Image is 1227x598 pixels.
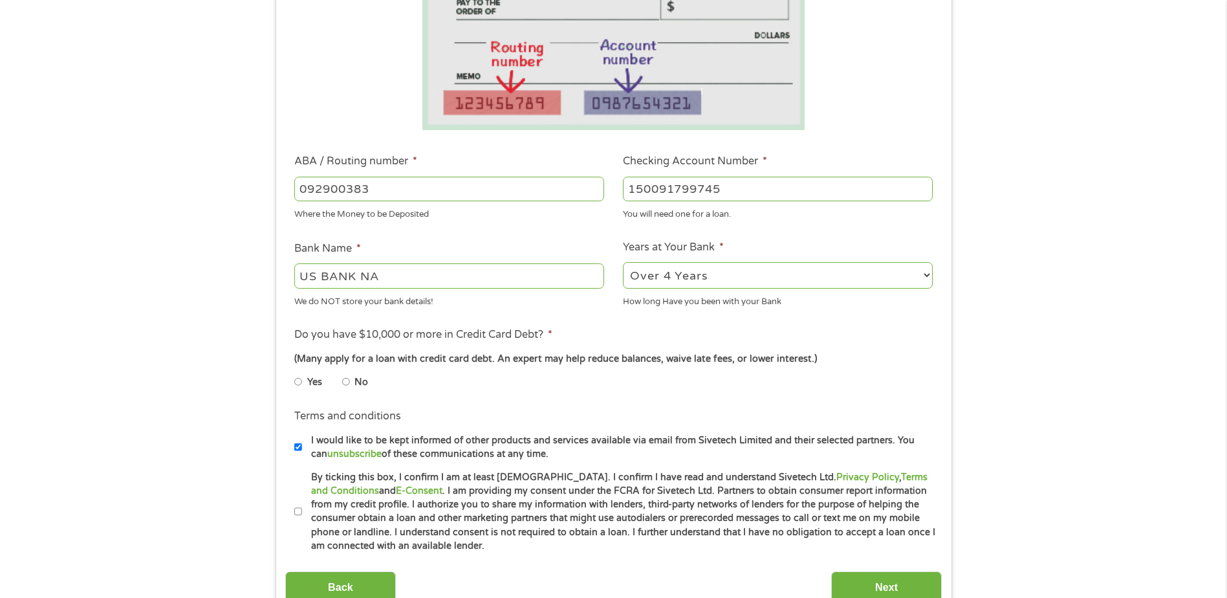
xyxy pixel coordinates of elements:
[836,472,899,483] a: Privacy Policy
[294,352,932,366] div: (Many apply for a loan with credit card debt. An expert may help reduce balances, waive late fees...
[623,177,933,201] input: 345634636
[311,472,928,496] a: Terms and Conditions
[623,291,933,308] div: How long Have you been with your Bank
[294,328,552,342] label: Do you have $10,000 or more in Credit Card Debt?
[294,177,604,201] input: 263177916
[294,204,604,221] div: Where the Money to be Deposited
[354,375,368,390] label: No
[307,375,322,390] label: Yes
[294,155,417,168] label: ABA / Routing number
[623,241,724,254] label: Years at Your Bank
[294,291,604,308] div: We do NOT store your bank details!
[396,485,442,496] a: E-Consent
[294,242,361,256] label: Bank Name
[302,471,937,553] label: By ticking this box, I confirm I am at least [DEMOGRAPHIC_DATA]. I confirm I have read and unders...
[623,155,767,168] label: Checking Account Number
[327,448,382,460] a: unsubscribe
[294,410,401,423] label: Terms and conditions
[623,204,933,221] div: You will need one for a loan.
[302,434,937,461] label: I would like to be kept informed of other products and services available via email from Sivetech...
